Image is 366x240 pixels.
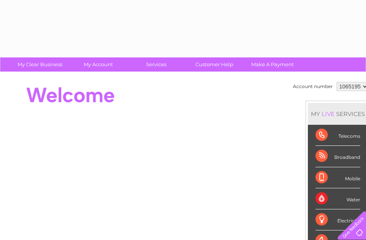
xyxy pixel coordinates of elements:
[316,125,360,146] div: Telecoms
[8,57,72,72] a: My Clear Business
[183,57,246,72] a: Customer Help
[316,188,360,209] div: Water
[241,57,304,72] a: Make A Payment
[316,167,360,188] div: Mobile
[316,146,360,167] div: Broadband
[125,57,188,72] a: Services
[316,209,360,230] div: Electricity
[67,57,130,72] a: My Account
[320,110,336,118] div: LIVE
[291,80,335,93] td: Account number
